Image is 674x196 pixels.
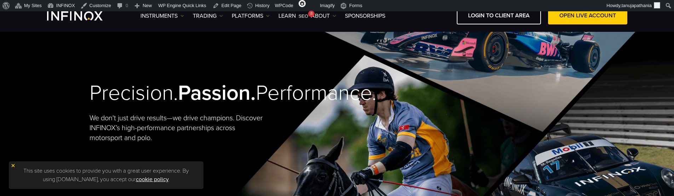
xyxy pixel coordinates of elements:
[136,176,169,183] a: cookie policy
[622,3,652,8] span: tanujapathania
[311,12,336,20] a: ABOUT
[11,163,16,168] img: yellow close icon
[193,12,223,20] a: TRADING
[232,12,270,20] a: PLATFORMS
[308,11,315,17] div: 8
[548,7,627,24] a: OPEN LIVE ACCOUNT
[47,11,119,21] a: INFINOX Logo
[140,12,184,20] a: Instruments
[90,80,312,106] h2: Precision. Performance.
[299,13,308,19] span: SEO
[345,12,385,20] a: SPONSORSHIPS
[457,7,541,24] a: LOGIN TO CLIENT AREA
[178,80,256,106] strong: Passion.
[90,113,268,143] p: We don't just drive results—we drive champions. Discover INFINOX’s high-performance partnerships ...
[12,165,200,185] p: This site uses cookies to provide you with a great user experience. By using [DOMAIN_NAME], you a...
[278,12,302,20] a: Learn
